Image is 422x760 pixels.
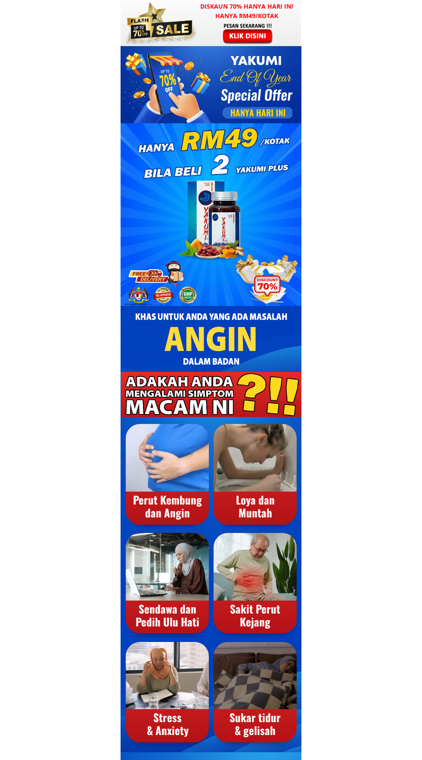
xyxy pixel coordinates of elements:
div: Stress & Anxiety [126,711,209,737]
div: Loya dan Muntah [214,493,297,519]
div: Sukar tidur & gelisah [214,711,297,737]
div: Sendawa dan Pedih Ulu Hati [126,602,209,628]
div: Perut Kembung dan Angin [126,493,209,519]
h3: Diskaun 70% hanya hari ini hanya RM49/kotak [192,2,301,21]
div: Sakit Perut Kejang [214,602,297,628]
